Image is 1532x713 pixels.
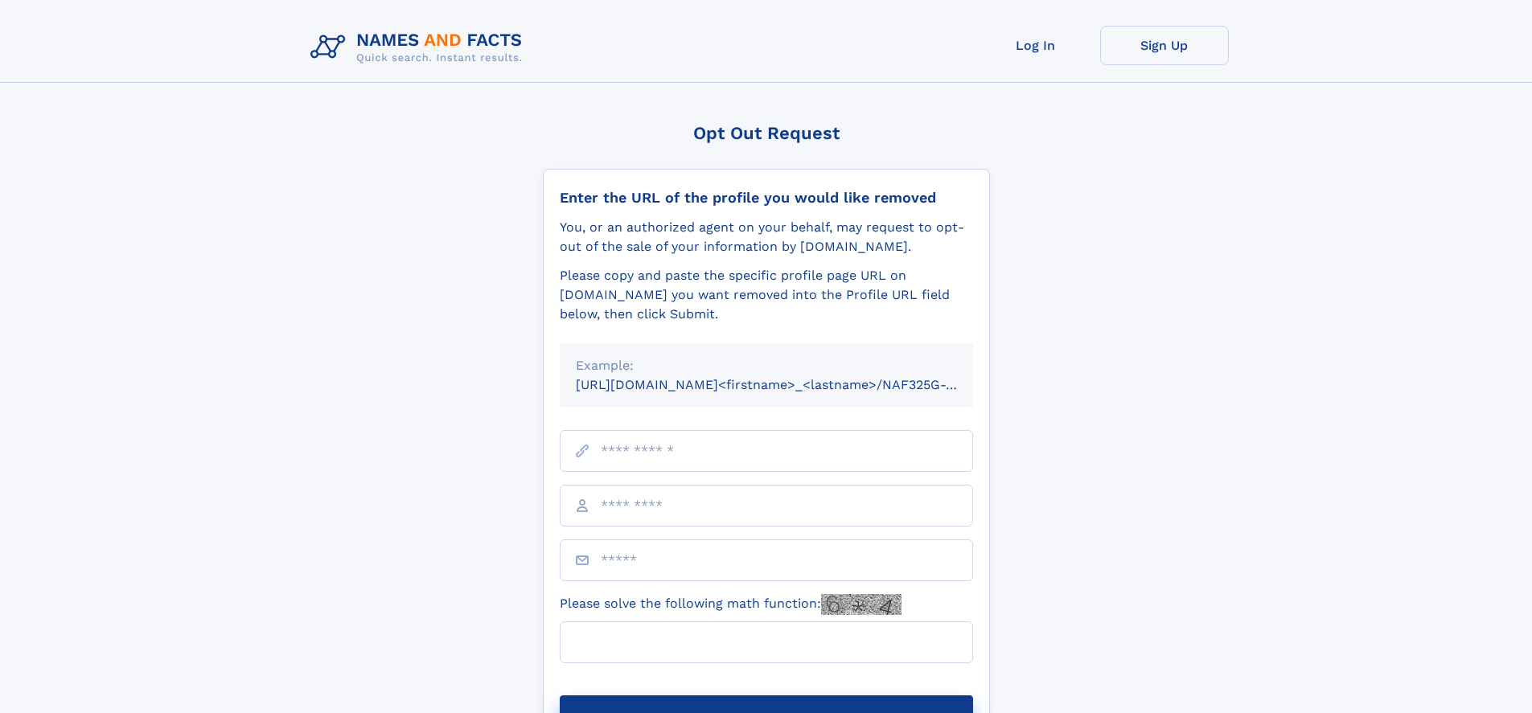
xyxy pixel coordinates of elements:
[543,123,990,143] div: Opt Out Request
[971,26,1100,65] a: Log In
[560,189,973,207] div: Enter the URL of the profile you would like removed
[560,266,973,324] div: Please copy and paste the specific profile page URL on [DOMAIN_NAME] you want removed into the Pr...
[560,594,902,615] label: Please solve the following math function:
[1100,26,1229,65] a: Sign Up
[576,377,1004,392] small: [URL][DOMAIN_NAME]<firstname>_<lastname>/NAF325G-xxxxxxxx
[576,356,957,375] div: Example:
[560,218,973,256] div: You, or an authorized agent on your behalf, may request to opt-out of the sale of your informatio...
[304,26,536,69] img: Logo Names and Facts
